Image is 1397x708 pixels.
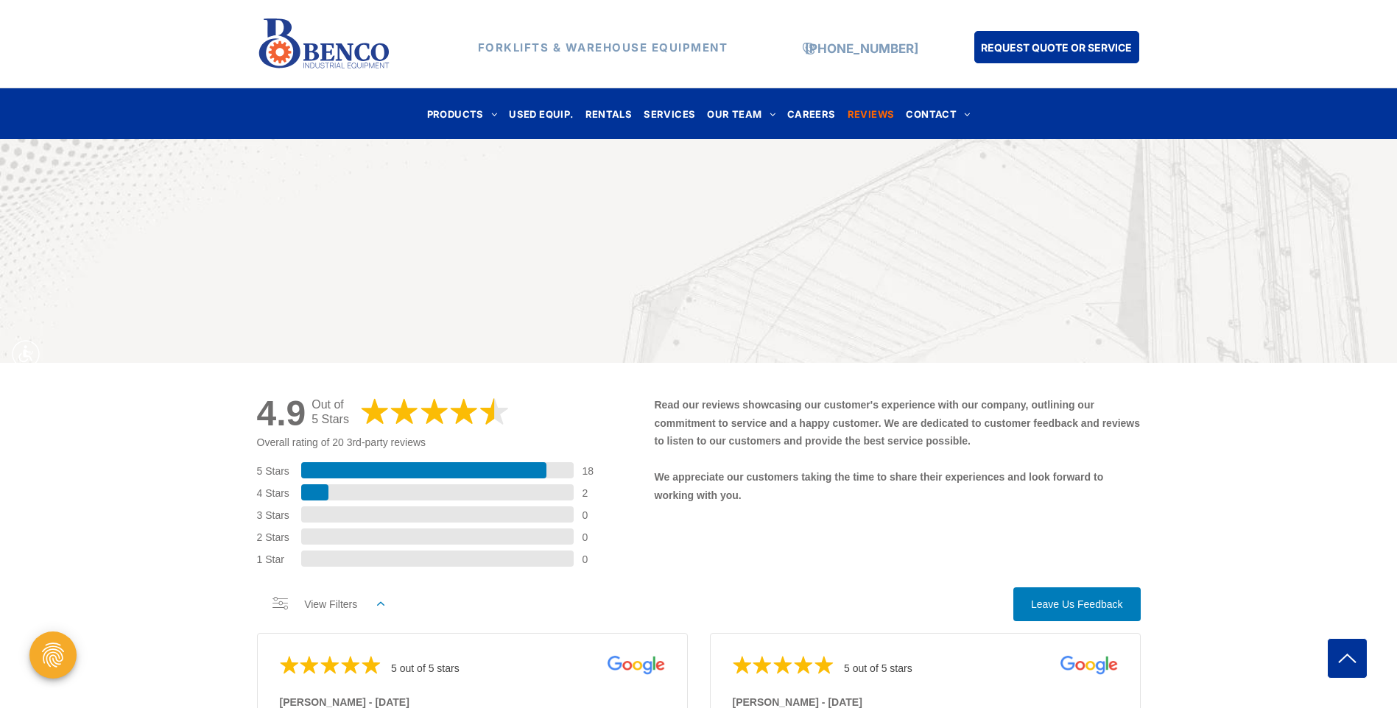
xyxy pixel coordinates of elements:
a: View Filters [257,587,404,621]
div: 5 out of 5 stars [844,660,912,678]
a: OUR TEAM [701,104,781,124]
span: 0 [574,532,588,542]
div: 4.9 [257,396,312,431]
span: 4 Stars [257,488,289,498]
div: 5 out of 5 stars [391,660,460,678]
a: CAREERS [781,104,842,124]
img: google [1060,656,1117,675]
span: 18 [574,466,594,476]
span: 2 [574,488,588,498]
a: Leave Us Feedback [1013,587,1141,621]
span: 5 Stars [312,414,349,425]
span: 0 [574,554,588,564]
span: 0 [574,510,588,520]
img: google [608,656,664,675]
a: REQUEST QUOTE OR SERVICE [974,31,1139,63]
a: USED EQUIP. [503,104,579,124]
a: PRODUCTS [421,104,504,124]
a: CONTACT [900,104,976,124]
span: Out of [312,399,349,411]
a: SERVICES [638,104,701,124]
span: 2 Stars [257,532,289,542]
a: REVIEWS [842,104,901,124]
span: [PERSON_NAME] - [DATE] [733,696,862,708]
p: Read our reviews showcasing our customer's experience with our company, outlining our commitment ... [655,396,1141,504]
span: 5 Stars [257,466,289,476]
a: RENTALS [580,104,638,124]
span: 3 Stars [257,510,289,520]
div: Overall rating of 20 3rd-party reviews [257,437,655,447]
span: [PERSON_NAME] - [DATE] [280,696,409,708]
a: [PHONE_NUMBER] [805,41,918,56]
span: 1 Star [257,554,284,564]
strong: FORKLIFTS & WAREHOUSE EQUIPMENT [478,40,728,54]
span: REQUEST QUOTE OR SERVICE [981,34,1132,61]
